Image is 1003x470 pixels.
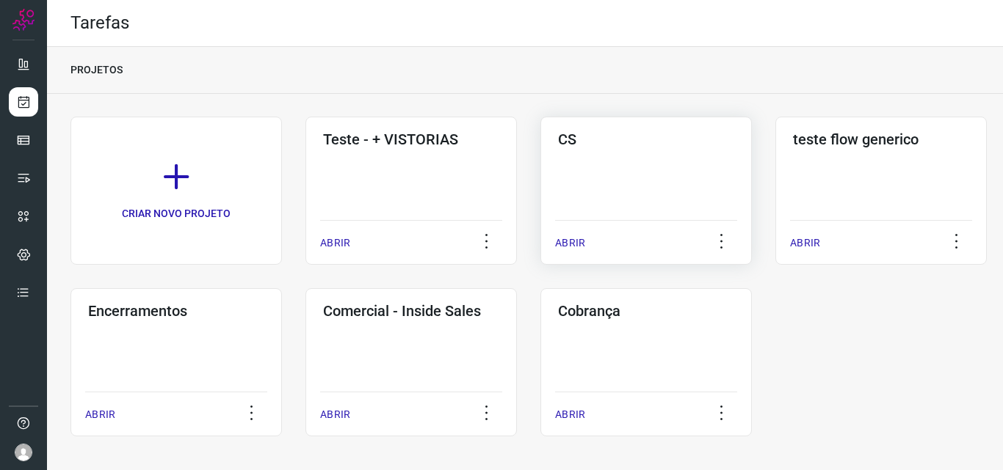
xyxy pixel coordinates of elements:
[793,131,969,148] h3: teste flow generico
[70,12,129,34] h2: Tarefas
[88,302,264,320] h3: Encerramentos
[12,9,35,31] img: Logo
[555,235,585,251] p: ABRIR
[320,235,350,251] p: ABRIR
[558,302,734,320] h3: Cobrança
[558,131,734,148] h3: CS
[323,302,499,320] h3: Comercial - Inside Sales
[323,131,499,148] h3: Teste - + VISTORIAS
[15,444,32,461] img: avatar-user-boy.jpg
[320,407,350,422] p: ABRIR
[555,407,585,422] p: ABRIR
[790,235,820,251] p: ABRIR
[70,62,123,78] p: PROJETOS
[85,407,115,422] p: ABRIR
[122,206,231,221] p: CRIAR NOVO PROJETO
